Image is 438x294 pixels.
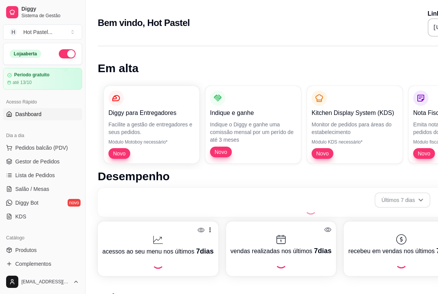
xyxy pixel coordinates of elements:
span: [EMAIL_ADDRESS][DOMAIN_NAME] [21,279,70,285]
p: Módulo Motoboy necessário* [108,139,195,145]
span: 7 dias [314,247,331,255]
p: Facilite a gestão de entregadores e seus pedidos. [108,121,195,136]
p: vendas realizadas nos últimos [231,246,332,256]
a: Produtos [3,244,82,256]
button: [EMAIL_ADDRESS][DOMAIN_NAME] [3,273,82,291]
div: Loading [152,257,164,269]
span: KDS [15,213,26,220]
a: Dashboard [3,108,82,120]
a: Complementos [3,258,82,270]
div: Dia a dia [3,129,82,142]
button: Kitchen Display System (KDS)Monitor de pedidos para áreas do estabelecimentoMódulo KDS necessário... [307,86,402,163]
p: Indique o Diggy e ganhe uma comissão mensal por um perído de até 3 meses [210,121,296,144]
article: Período gratuito [14,72,50,78]
span: Novo [110,150,129,157]
span: Salão / Mesas [15,185,49,193]
span: Produtos [15,246,37,254]
span: Sistema de Gestão [21,13,79,19]
div: Catálogo [3,232,82,244]
div: Loading [305,202,317,215]
h2: Bem vindo, Hot Pastel [98,17,190,29]
button: Indique e ganheIndique o Diggy e ganhe uma comissão mensal por um perído de até 3 mesesNovo [205,86,301,163]
div: Acesso Rápido [3,96,82,108]
button: Pedidos balcão (PDV) [3,142,82,154]
a: KDS [3,210,82,223]
a: Período gratuitoaté 13/10 [3,68,82,90]
button: Diggy para EntregadoresFacilite a gestão de entregadores e seus pedidos.Módulo Motoboy necessário... [104,86,199,163]
a: Gestor de Pedidos [3,155,82,168]
div: Loading [395,256,407,268]
p: Módulo KDS necessário* [312,139,398,145]
span: Novo [415,150,433,157]
div: Hot Pastel ... [23,28,52,36]
a: Lista de Pedidos [3,169,82,181]
span: Pedidos balcão (PDV) [15,144,68,152]
span: H [10,28,17,36]
article: até 13/10 [13,79,32,86]
p: acessos ao seu menu nos últimos [102,246,214,257]
span: Novo [212,148,230,156]
p: Kitchen Display System (KDS) [312,108,398,118]
span: Gestor de Pedidos [15,158,60,165]
button: Alterar Status [59,49,76,58]
span: Novo [313,150,332,157]
span: Dashboard [15,110,42,118]
span: Diggy [21,6,79,13]
p: Diggy para Entregadores [108,108,195,118]
button: Select a team [3,24,82,40]
span: Diggy Bot [15,199,39,207]
div: Loja aberta [10,50,41,58]
p: Indique e ganhe [210,108,296,118]
span: Lista de Pedidos [15,171,55,179]
span: Complementos [15,260,51,268]
a: Diggy Botnovo [3,197,82,209]
a: DiggySistema de Gestão [3,3,82,21]
p: Monitor de pedidos para áreas do estabelecimento [312,121,398,136]
a: Salão / Mesas [3,183,82,195]
button: Últimos 7 dias [375,192,430,208]
span: 7 dias [196,247,213,255]
div: Loading [275,256,287,268]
